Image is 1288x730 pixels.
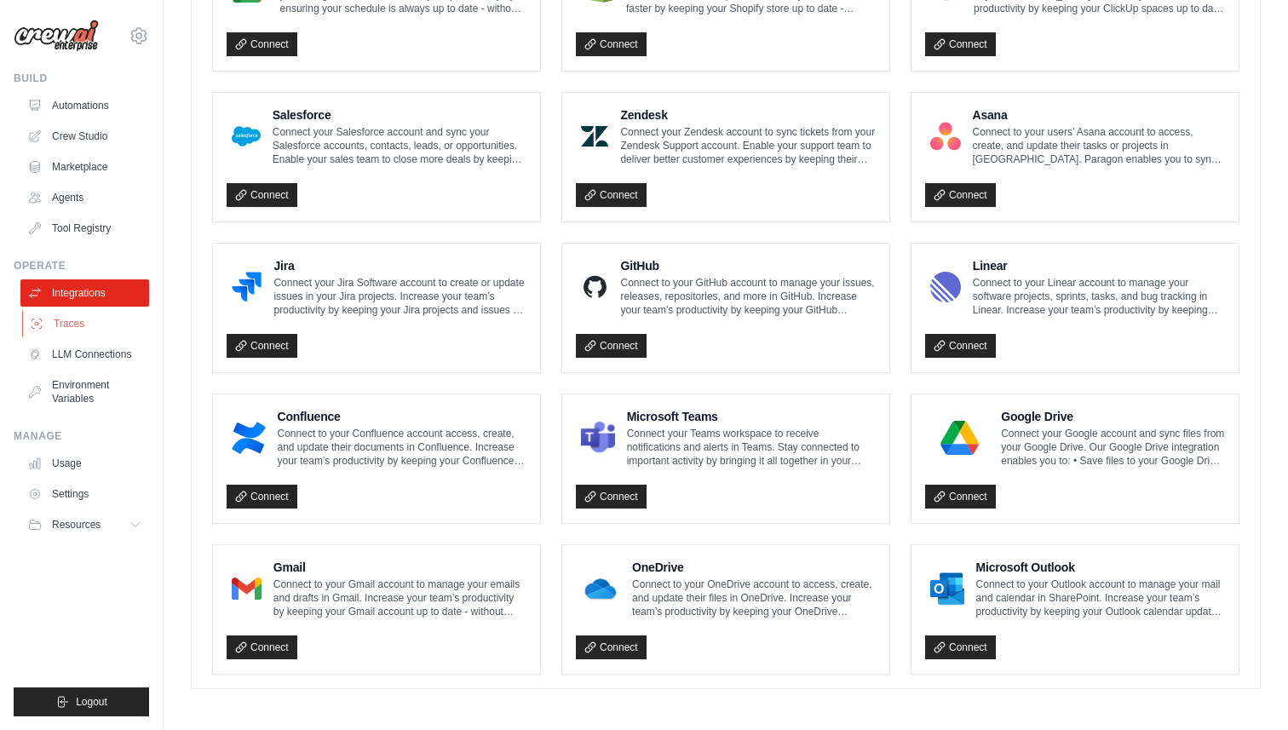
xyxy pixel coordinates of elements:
[273,578,526,618] p: Connect to your Gmail account to manage your emails and drafts in Gmail. Increase your team’s pro...
[576,32,647,56] a: Connect
[581,119,608,153] img: Zendesk Logo
[20,153,149,181] a: Marketplace
[930,572,964,606] img: Microsoft Outlook Logo
[20,480,149,508] a: Settings
[20,341,149,368] a: LLM Connections
[20,215,149,242] a: Tool Registry
[20,92,149,119] a: Automations
[20,279,149,307] a: Integrations
[20,371,149,412] a: Environment Variables
[20,450,149,477] a: Usage
[22,310,151,337] a: Traces
[14,259,149,273] div: Operate
[973,276,1225,317] p: Connect to your Linear account to manage your software projects, sprints, tasks, and bug tracking...
[581,572,620,606] img: OneDrive Logo
[273,559,526,576] h4: Gmail
[576,635,647,659] a: Connect
[14,72,149,85] div: Build
[621,276,876,317] p: Connect to your GitHub account to manage your issues, releases, repositories, and more in GitHub....
[620,125,876,166] p: Connect your Zendesk account to sync tickets from your Zendesk Support account. Enable your suppo...
[581,421,615,455] img: Microsoft Teams Logo
[20,184,149,211] a: Agents
[227,485,297,509] a: Connect
[632,559,876,576] h4: OneDrive
[232,421,266,455] img: Confluence Logo
[1001,427,1225,468] p: Connect your Google account and sync files from your Google Drive. Our Google Drive integration e...
[581,270,609,304] img: GitHub Logo
[278,427,526,468] p: Connect to your Confluence account access, create, and update their documents in Confluence. Incr...
[627,427,876,468] p: Connect your Teams workspace to receive notifications and alerts in Teams. Stay connected to impo...
[232,119,261,153] img: Salesforce Logo
[621,257,876,274] h4: GitHub
[232,572,262,606] img: Gmail Logo
[14,20,99,52] img: Logo
[973,257,1225,274] h4: Linear
[273,106,526,124] h4: Salesforce
[925,485,996,509] a: Connect
[52,518,101,532] span: Resources
[925,635,996,659] a: Connect
[973,106,1226,124] h4: Asana
[925,334,996,358] a: Connect
[20,123,149,150] a: Crew Studio
[20,511,149,538] button: Resources
[227,32,297,56] a: Connect
[627,408,876,425] h4: Microsoft Teams
[930,270,961,304] img: Linear Logo
[278,408,526,425] h4: Confluence
[227,183,297,207] a: Connect
[930,119,961,153] img: Asana Logo
[1001,408,1225,425] h4: Google Drive
[273,276,526,317] p: Connect your Jira Software account to create or update issues in your Jira projects. Increase you...
[576,183,647,207] a: Connect
[227,334,297,358] a: Connect
[14,429,149,443] div: Manage
[576,485,647,509] a: Connect
[632,578,876,618] p: Connect to your OneDrive account to access, create, and update their files in OneDrive. Increase ...
[930,421,989,455] img: Google Drive Logo
[576,334,647,358] a: Connect
[925,32,996,56] a: Connect
[976,559,1225,576] h4: Microsoft Outlook
[273,257,526,274] h4: Jira
[14,687,149,716] button: Logout
[925,183,996,207] a: Connect
[232,270,262,304] img: Jira Logo
[973,125,1226,166] p: Connect to your users’ Asana account to access, create, and update their tasks or projects in [GE...
[976,578,1225,618] p: Connect to your Outlook account to manage your mail and calendar in SharePoint. Increase your tea...
[227,635,297,659] a: Connect
[620,106,876,124] h4: Zendesk
[273,125,526,166] p: Connect your Salesforce account and sync your Salesforce accounts, contacts, leads, or opportunit...
[76,695,107,709] span: Logout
